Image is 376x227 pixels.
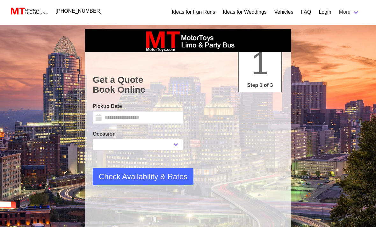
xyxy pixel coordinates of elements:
[274,8,293,16] a: Vehicles
[223,8,267,16] a: Ideas for Weddings
[93,168,193,185] button: Check Availability & Rates
[93,75,283,95] h1: Get a Quote Book Online
[52,5,105,18] a: [PHONE_NUMBER]
[93,103,183,110] label: Pickup Date
[93,130,183,138] label: Occasion
[9,7,48,16] img: MotorToys Logo
[301,8,311,16] a: FAQ
[99,171,187,182] span: Check Availability & Rates
[335,6,363,18] a: More
[251,45,269,81] span: 1
[140,29,236,52] img: box_logo_brand.jpeg
[172,8,215,16] a: Ideas for Fun Runs
[242,82,278,89] p: Step 1 of 3
[319,8,331,16] a: Login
